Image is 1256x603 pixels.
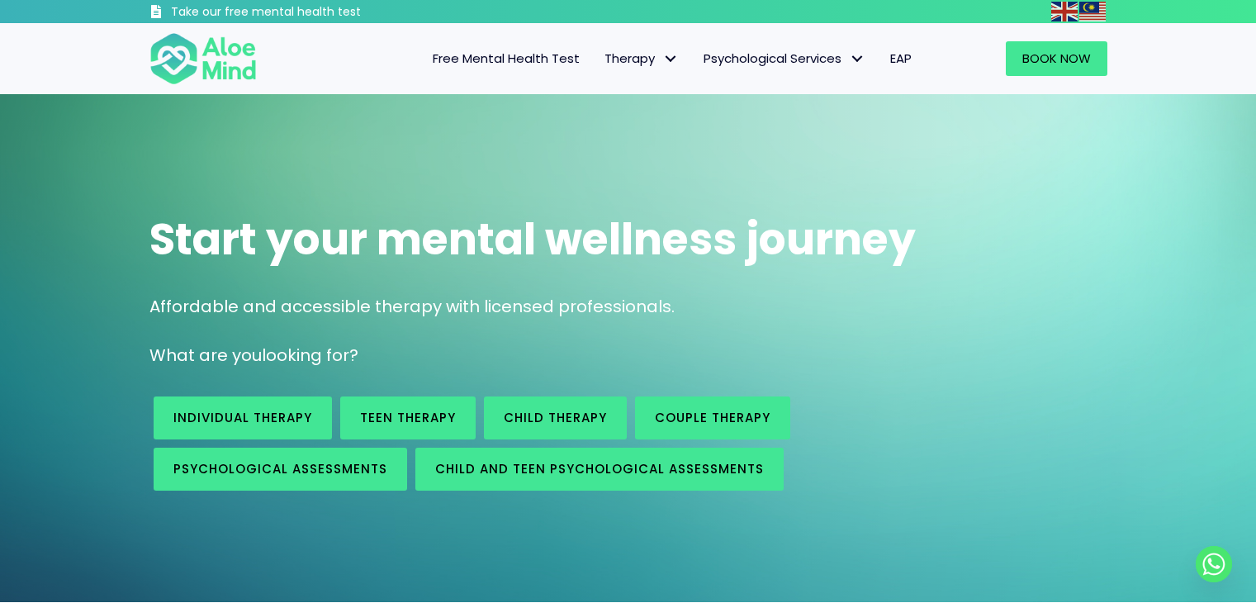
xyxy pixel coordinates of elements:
a: Child Therapy [484,396,627,439]
p: Affordable and accessible therapy with licensed professionals. [149,295,1107,319]
img: en [1051,2,1078,21]
span: Psychological Services: submenu [846,47,870,71]
a: Psychological ServicesPsychological Services: submenu [691,41,878,76]
a: Malay [1079,2,1107,21]
span: EAP [890,50,912,67]
a: Psychological assessments [154,448,407,491]
span: Therapy: submenu [659,47,683,71]
a: Teen Therapy [340,396,476,439]
a: Individual therapy [154,396,332,439]
a: EAP [878,41,924,76]
a: TherapyTherapy: submenu [592,41,691,76]
span: Individual therapy [173,409,312,426]
span: Free Mental Health Test [433,50,580,67]
span: Psychological assessments [173,460,387,477]
h3: Take our free mental health test [171,4,449,21]
a: Child and Teen Psychological assessments [415,448,784,491]
a: Free Mental Health Test [420,41,592,76]
img: Aloe mind Logo [149,31,257,86]
span: Start your mental wellness journey [149,209,916,269]
span: Psychological Services [704,50,865,67]
span: What are you [149,344,262,367]
a: Book Now [1006,41,1107,76]
a: English [1051,2,1079,21]
span: Child Therapy [504,409,607,426]
a: Take our free mental health test [149,4,449,23]
span: Book Now [1022,50,1091,67]
img: ms [1079,2,1106,21]
span: looking for? [262,344,358,367]
nav: Menu [278,41,924,76]
span: Therapy [604,50,679,67]
span: Teen Therapy [360,409,456,426]
a: Couple therapy [635,396,790,439]
span: Couple therapy [655,409,770,426]
a: Whatsapp [1196,546,1232,582]
span: Child and Teen Psychological assessments [435,460,764,477]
